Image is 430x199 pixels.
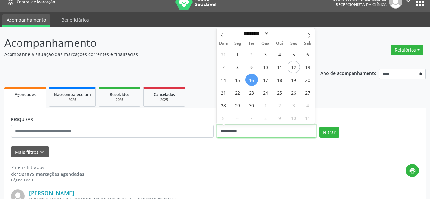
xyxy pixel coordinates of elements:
a: [PERSON_NAME] [29,189,74,196]
div: 2025 [148,97,180,102]
span: Setembro 6, 2025 [302,48,314,60]
span: Setembro 1, 2025 [231,48,244,60]
span: Setembro 18, 2025 [273,74,286,86]
span: Setembro 23, 2025 [245,86,258,99]
span: Setembro 26, 2025 [288,86,300,99]
span: Setembro 7, 2025 [217,61,230,73]
span: Setembro 21, 2025 [217,86,230,99]
span: Recepcionista da clínica [336,2,387,7]
span: Setembro 13, 2025 [302,61,314,73]
span: Setembro 11, 2025 [273,61,286,73]
span: Setembro 28, 2025 [217,99,230,111]
span: Qui [273,41,287,46]
span: Outubro 10, 2025 [288,112,300,124]
span: Setembro 15, 2025 [231,74,244,86]
span: Outubro 1, 2025 [259,99,272,111]
span: Outubro 9, 2025 [273,112,286,124]
a: Beneficiários [57,14,93,25]
span: Agosto 31, 2025 [217,48,230,60]
span: Setembro 19, 2025 [288,74,300,86]
span: Outubro 6, 2025 [231,112,244,124]
span: Setembro 12, 2025 [288,61,300,73]
p: Acompanhamento [4,35,299,51]
span: Outubro 2, 2025 [273,99,286,111]
span: Setembro 10, 2025 [259,61,272,73]
span: Setembro 8, 2025 [231,61,244,73]
span: Setembro 17, 2025 [259,74,272,86]
i: keyboard_arrow_down [39,148,46,155]
span: Agendados [15,92,36,97]
span: Outubro 3, 2025 [288,99,300,111]
span: Resolvidos [110,92,129,97]
span: Não compareceram [54,92,91,97]
span: Dom [217,41,231,46]
div: 7 itens filtrados [11,164,84,171]
span: Setembro 25, 2025 [273,86,286,99]
span: Setembro 30, 2025 [245,99,258,111]
button: Mais filtroskeyboard_arrow_down [11,146,49,158]
div: 2025 [54,97,91,102]
button: print [406,164,419,177]
a: Acompanhamento [2,14,50,27]
button: Filtrar [319,127,339,138]
input: Year [269,30,290,37]
strong: 1921075 marcações agendadas [17,171,84,177]
button: Relatórios [391,45,423,55]
p: Ano de acompanhamento [320,69,377,77]
span: Setembro 14, 2025 [217,74,230,86]
span: Setembro 3, 2025 [259,48,272,60]
span: Setembro 4, 2025 [273,48,286,60]
div: 2025 [104,97,135,102]
span: Setembro 5, 2025 [288,48,300,60]
span: Setembro 22, 2025 [231,86,244,99]
span: Outubro 11, 2025 [302,112,314,124]
span: Ter [244,41,259,46]
span: Setembro 24, 2025 [259,86,272,99]
i: print [409,167,416,174]
span: Setembro 20, 2025 [302,74,314,86]
span: Setembro 2, 2025 [245,48,258,60]
span: Outubro 8, 2025 [259,112,272,124]
span: Setembro 9, 2025 [245,61,258,73]
span: Setembro 29, 2025 [231,99,244,111]
span: Sex [287,41,301,46]
span: Outubro 7, 2025 [245,112,258,124]
span: Qua [259,41,273,46]
span: Cancelados [154,92,175,97]
span: Sáb [301,41,315,46]
span: Outubro 4, 2025 [302,99,314,111]
div: de [11,171,84,177]
p: Acompanhe a situação das marcações correntes e finalizadas [4,51,299,58]
span: Setembro 16, 2025 [245,74,258,86]
label: PESQUISAR [11,115,33,125]
select: Month [241,30,269,37]
span: Outubro 5, 2025 [217,112,230,124]
span: Setembro 27, 2025 [302,86,314,99]
span: Seg [230,41,244,46]
div: Página 1 de 1 [11,177,84,183]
